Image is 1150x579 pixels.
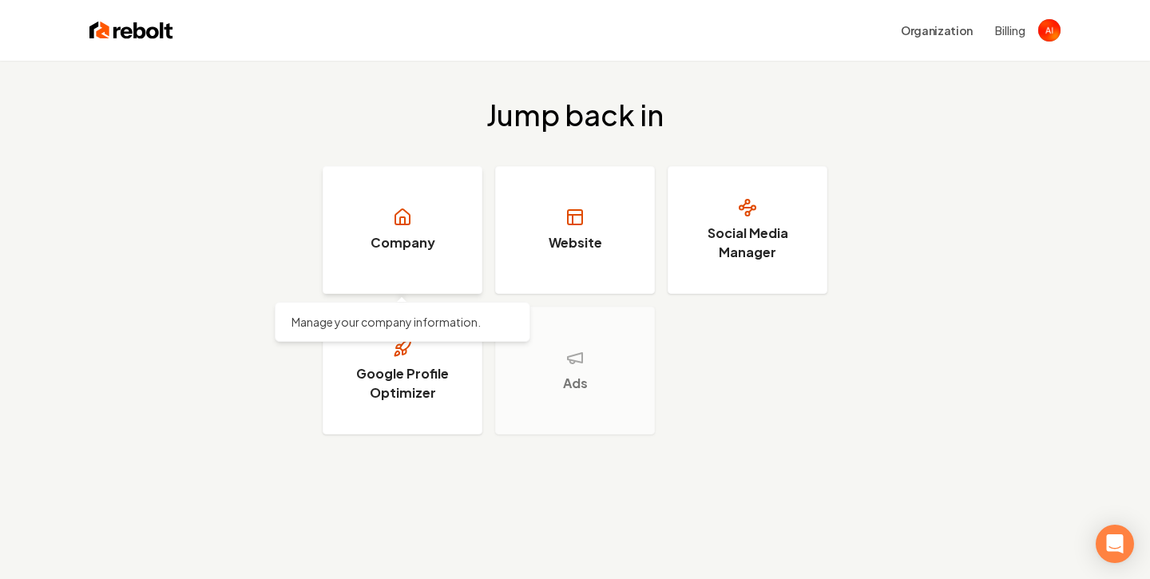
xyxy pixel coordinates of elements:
h2: Jump back in [486,99,664,131]
a: Company [323,166,482,294]
img: Abdi Ismael [1038,19,1061,42]
div: Open Intercom Messenger [1096,525,1134,563]
button: Billing [995,22,1025,38]
a: Social Media Manager [668,166,827,294]
h3: Google Profile Optimizer [343,364,462,403]
h3: Ads [563,374,588,393]
p: Manage your company information. [291,314,514,330]
h3: Company [371,233,435,252]
button: Open user button [1038,19,1061,42]
img: Rebolt Logo [89,19,173,42]
a: Google Profile Optimizer [323,307,482,434]
h3: Social Media Manager [688,224,807,262]
a: Website [495,166,655,294]
button: Organization [891,16,982,45]
h3: Website [549,233,602,252]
